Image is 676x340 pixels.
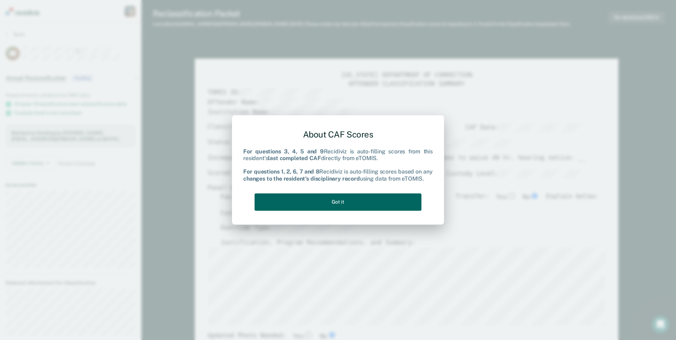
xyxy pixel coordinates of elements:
div: Recidiviz is auto-filling scores from this resident's directly from eTOMIS. Recidiviz is auto-fil... [243,148,433,182]
b: changes to the resident's disciplinary record [243,175,360,182]
div: About CAF Scores [243,124,433,145]
b: For questions 1, 2, 6, 7 and 8 [243,169,319,175]
b: For questions 3, 4, 5 and 9 [243,148,324,155]
b: last completed CAF [268,155,321,162]
button: Got it [255,193,421,211]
